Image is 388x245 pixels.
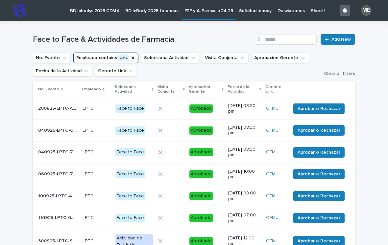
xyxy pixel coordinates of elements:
tr: 200825-LPTC-ABFD0D200825-LPTC-ABFD0D LPTCLPTC Face to FaceAprobado[DATE] 08:30 pmOFMU Aprobar o R... [33,98,355,120]
p: LPTC [83,214,95,221]
div: Aprobado [189,104,213,113]
p: 060925-LPTC-74DCFE [38,170,79,177]
p: Gerente Link [265,83,286,96]
tr: 100925-LPTC-4D123D100925-LPTC-4D123D LPTCLPTC Face to FaceAprobado[DATE] 08:00 pmOFMU Aprobar o R... [33,185,355,207]
div: Face to Face [115,170,145,178]
div: Aprobado [189,148,213,156]
p: LPTC [83,126,95,133]
tr: 110925-LPTC-0D4CF1110925-LPTC-0D4CF1 LPTCLPTC Face to FaceAprobado[DATE] 07:00 pmOFMU Aprobar o R... [33,207,355,229]
div: Face to Face [115,126,145,135]
div: Aprobado [189,126,213,135]
button: No. Evento [33,53,71,63]
button: Gerente Link [95,66,137,76]
p: 040925-LPTC-CC1DB3 [38,126,79,133]
div: Face to Face [115,148,145,156]
p: [DATE] 08:30 pm [228,125,261,136]
div: ME [361,5,372,16]
p: [DATE] 08:30 pm [228,147,261,158]
p: LPTC [83,104,95,111]
p: Visita Conjunta [158,83,181,96]
button: Clear all filters [319,71,355,76]
button: Aprobar o Rechazar [293,191,345,201]
a: OFMU [266,171,279,177]
p: Fecha de la Actividad [228,83,257,96]
a: Add New [321,34,355,45]
button: Aprobar o Rechazar [293,125,345,136]
span: Add New [331,37,351,42]
p: No. Evento [38,86,59,93]
span: Aprobar o Rechazar [298,149,340,156]
h1: Face to Face & Actividades de Farmacia [33,35,252,44]
p: [DATE] 07:00 pm [228,212,261,224]
button: Visita Conjunta [202,53,249,63]
div: Aprobado [189,192,213,200]
p: 200825-LPTC-ABFD0D [38,104,79,111]
p: [DATE] 08:00 pm [228,190,261,202]
p: 300925-LPTC-9D9803 [38,237,79,244]
p: Empleado [82,86,101,93]
p: Aprobacion Gerente [189,83,220,96]
div: Aprobado [189,170,213,178]
span: Aprobar o Rechazar [298,127,340,134]
p: 040925-LPTC-7C4350 [38,148,79,155]
p: [DATE] 10:00 pm [228,169,261,180]
div: Face to Face [115,214,145,222]
span: Aprobar o Rechazar [298,238,340,244]
img: stacker-logo-s-only.png [13,4,26,17]
button: Aprobar o Rechazar [293,103,345,114]
button: Aprobacion Gerente [251,53,309,63]
div: Aprobado [189,214,213,222]
button: Selecciona Actividad [141,53,199,63]
a: OFMU [266,149,279,155]
a: OFMU [266,193,279,199]
button: Aprobar o Rechazar [293,213,345,223]
div: Face to Face [115,192,145,200]
tr: 040925-LPTC-CC1DB3040925-LPTC-CC1DB3 LPTCLPTC Face to FaceAprobado[DATE] 08:30 pmOFMU Aprobar o R... [33,120,355,142]
p: [DATE] 08:30 pm [228,103,261,114]
p: LPTC [83,237,95,244]
p: LPTC [83,192,95,199]
span: Aprobar o Rechazar [298,193,340,199]
p: LPTC [83,148,95,155]
a: OFMU [266,215,279,221]
p: LPTC [83,170,95,177]
button: Aprobar o Rechazar [293,147,345,158]
div: Face to Face [115,104,145,113]
p: 110925-LPTC-0D4CF1 [38,214,79,221]
a: OFMU [266,128,279,133]
span: Clear all filters [324,71,355,76]
tr: 040925-LPTC-7C4350040925-LPTC-7C4350 LPTCLPTC Face to FaceAprobado[DATE] 08:30 pmOFMU Aprobar o R... [33,141,355,163]
p: 100925-LPTC-4D123D [38,192,79,199]
input: Search [254,34,317,45]
a: OFMU [266,106,279,111]
button: Aprobar o Rechazar [293,169,345,179]
button: Fecha de la Actividad [33,66,92,76]
tr: 060925-LPTC-74DCFE060925-LPTC-74DCFE LPTCLPTC Face to FaceAprobado[DATE] 10:00 pmOFMU Aprobar o R... [33,163,355,185]
button: Empleado [73,53,138,63]
span: Aprobar o Rechazar [298,105,340,112]
span: Aprobar o Rechazar [298,171,340,177]
p: Selecciona Actividad [115,83,150,96]
a: OFMU [266,238,279,244]
span: Aprobar o Rechazar [298,215,340,221]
